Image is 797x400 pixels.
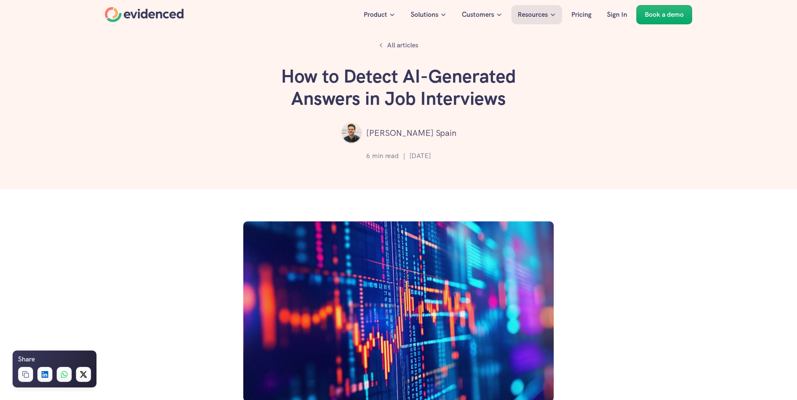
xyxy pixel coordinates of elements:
a: Pricing [565,5,598,24]
h6: Share [18,354,35,365]
p: Product [364,9,387,20]
p: [PERSON_NAME] Spain [366,126,456,140]
p: All articles [387,40,418,51]
a: Home [105,7,184,22]
p: Customers [462,9,494,20]
p: Solutions [411,9,438,20]
p: 6 [366,151,370,161]
p: Resources [518,9,548,20]
p: | [403,151,405,161]
p: Pricing [571,9,591,20]
a: Sign In [601,5,633,24]
p: Book a demo [645,9,684,20]
p: Sign In [607,9,627,20]
a: Book a demo [636,5,692,24]
h1: How to Detect AI-Generated Answers in Job Interviews [273,65,524,110]
img: "" [341,122,362,143]
a: All articles [375,38,423,53]
p: [DATE] [409,151,431,161]
p: min read [372,151,399,161]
